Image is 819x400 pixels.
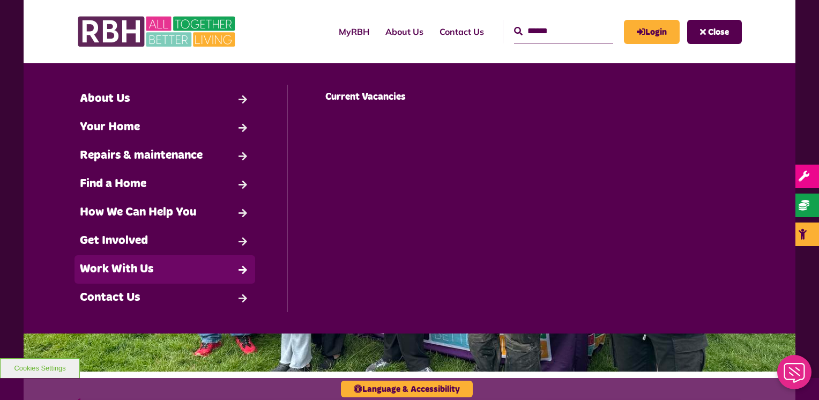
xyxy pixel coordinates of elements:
[431,17,492,46] a: Contact Us
[75,142,255,170] a: Repairs & maintenance
[377,17,431,46] a: About Us
[514,20,613,43] input: Search
[75,227,255,255] a: Get Involved
[75,170,255,198] a: Find a Home
[771,352,819,400] iframe: Netcall Web Assistant for live chat
[75,284,255,312] a: Contact Us
[75,85,255,113] a: About Us
[624,20,680,44] a: MyRBH
[708,28,729,36] span: Close
[75,198,255,227] a: How We Can Help You
[75,113,255,142] a: Your Home
[331,17,377,46] a: MyRBH
[77,11,238,53] img: RBH
[687,20,742,44] button: Navigation
[320,85,500,110] a: Current Vacancies
[75,255,255,284] a: Work With Us
[341,381,473,397] button: Language & Accessibility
